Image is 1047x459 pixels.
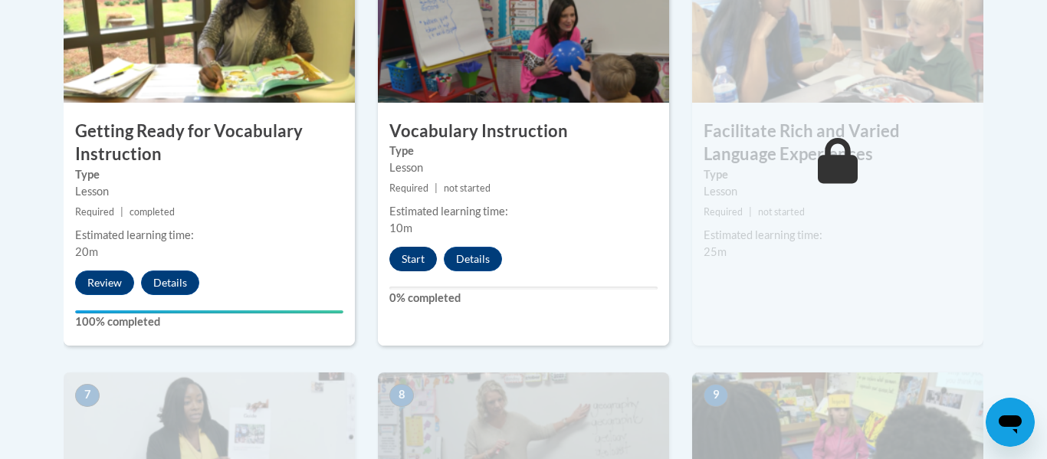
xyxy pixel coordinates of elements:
[389,203,658,220] div: Estimated learning time:
[378,120,669,143] h3: Vocabulary Instruction
[389,159,658,176] div: Lesson
[75,227,343,244] div: Estimated learning time:
[75,270,134,295] button: Review
[75,313,343,330] label: 100% completed
[120,206,123,218] span: |
[130,206,175,218] span: completed
[75,206,114,218] span: Required
[704,166,972,183] label: Type
[389,247,437,271] button: Start
[704,227,972,244] div: Estimated learning time:
[692,120,983,167] h3: Facilitate Rich and Varied Language Experiences
[141,270,199,295] button: Details
[75,384,100,407] span: 7
[704,183,972,200] div: Lesson
[75,166,343,183] label: Type
[444,247,502,271] button: Details
[704,245,727,258] span: 25m
[758,206,805,218] span: not started
[389,221,412,234] span: 10m
[389,143,658,159] label: Type
[749,206,752,218] span: |
[435,182,438,194] span: |
[986,398,1035,447] iframe: Button to launch messaging window
[389,384,414,407] span: 8
[75,245,98,258] span: 20m
[75,183,343,200] div: Lesson
[444,182,491,194] span: not started
[704,384,728,407] span: 9
[64,120,355,167] h3: Getting Ready for Vocabulary Instruction
[389,182,428,194] span: Required
[389,290,658,307] label: 0% completed
[75,310,343,313] div: Your progress
[704,206,743,218] span: Required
